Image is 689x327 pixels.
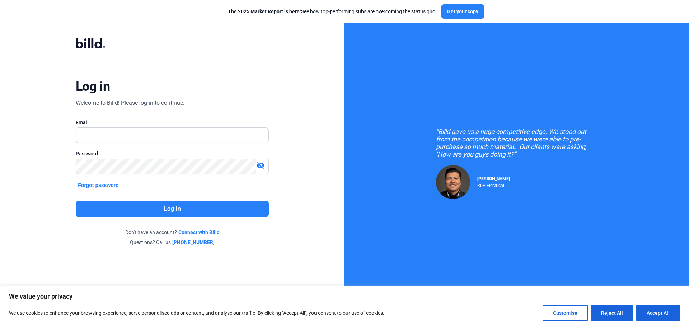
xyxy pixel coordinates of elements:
button: Customise [543,305,588,321]
p: We use cookies to enhance your browsing experience, serve personalised ads or content, and analys... [9,309,384,317]
button: Get your copy [441,4,484,19]
div: Questions? Call us [76,239,269,246]
span: [PERSON_NAME] [477,176,510,181]
span: The 2025 Market Report is here: [228,9,301,14]
div: See how top-performing subs are overcoming the status quo. [228,8,437,15]
a: [PHONE_NUMBER] [172,239,215,246]
div: Welcome to Billd! Please log in to continue. [76,99,184,107]
button: Log in [76,201,269,217]
a: Connect with Billd [178,229,220,236]
div: Email [76,119,269,126]
div: "Billd gave us a huge competitive edge. We stood out from the competition because we were able to... [436,128,597,158]
img: Raul Pacheco [436,165,470,199]
div: RDP Electrical [477,181,510,188]
div: Password [76,150,269,157]
div: Don't have an account? [76,229,269,236]
button: Forgot password [76,181,121,189]
mat-icon: visibility_off [256,161,265,170]
p: We value your privacy [9,292,680,301]
button: Reject All [591,305,633,321]
button: Accept All [636,305,680,321]
div: Log in [76,79,110,94]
